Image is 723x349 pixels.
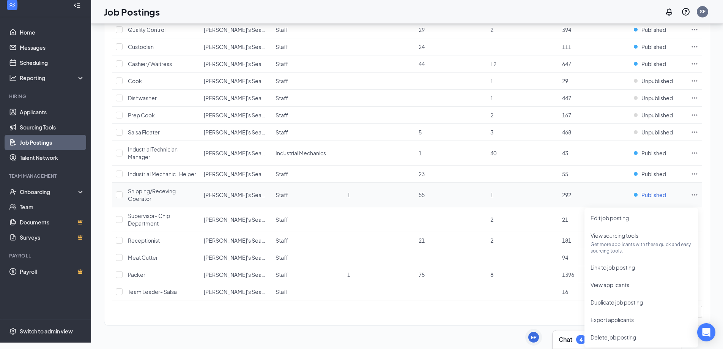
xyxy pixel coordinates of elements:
span: Industrial Technician Manager [128,146,178,160]
span: Meat Cutter [128,254,158,261]
span: [PERSON_NAME]'s Seasoning & Corn Chips, Inc [204,60,321,67]
a: SurveysCrown [20,230,85,245]
h3: Chat [559,335,572,344]
td: Julio's Seasoning & Corn Chips, Inc [200,283,272,300]
span: 23 [419,171,425,177]
span: 1 [347,271,350,278]
span: Supervisor- Chip Department [128,212,170,227]
span: Staff [276,60,288,67]
span: [PERSON_NAME]'s Seasoning & Corn Chips, Inc [204,43,321,50]
span: Custodian [128,43,154,50]
p: Get more applicants with these quick and easy sourcing tools. [591,241,692,254]
div: Reporting [20,74,85,82]
span: Prep Cook [128,112,155,118]
td: Julio's Seasoning & Corn Chips, Inc [200,107,272,124]
div: Team Management [9,173,83,179]
span: Cook [128,77,142,84]
span: 16 [562,288,568,295]
span: Edit job posting [591,215,629,221]
td: Staff [272,207,343,232]
span: 1 [490,77,493,84]
span: 8 [490,271,493,278]
td: Julio's Seasoning & Corn Chips, Inc [200,207,272,232]
td: Staff [272,38,343,55]
svg: Ellipses [691,43,698,51]
span: 3 [490,129,493,136]
span: [PERSON_NAME]'s Seasoning & Corn Chips, Inc [204,171,321,177]
span: 647 [562,60,571,67]
span: Unpublished [641,111,673,119]
div: Onboarding [20,188,78,196]
div: Open Intercom Messenger [697,323,715,341]
div: Switch to admin view [20,327,73,335]
span: 1396 [562,271,574,278]
span: [PERSON_NAME]'s Seasoning & Corn Chips, Inc [204,216,321,223]
span: 5 [419,129,422,136]
svg: Ellipses [691,149,698,157]
td: Staff [272,183,343,207]
span: Staff [276,43,288,50]
span: Industrial Mechanics [276,150,326,156]
svg: Notifications [665,7,674,16]
td: Staff [272,283,343,300]
a: Applicants [20,104,85,120]
span: Unpublished [641,128,673,136]
span: Published [641,170,666,178]
span: 94 [562,254,568,261]
div: Payroll [9,253,83,259]
td: Staff [272,21,343,38]
span: Link to job posting [591,264,635,271]
span: 29 [419,26,425,33]
svg: Ellipses [691,191,698,199]
div: EP [531,334,537,341]
a: Team [20,199,85,215]
div: SF [700,8,706,15]
span: 447 [562,95,571,101]
td: Staff [272,232,343,249]
span: [PERSON_NAME]'s Seasoning & Corn Chips, Inc [204,129,321,136]
span: Published [641,60,666,68]
span: [PERSON_NAME]'s Seasoning & Corn Chips, Inc [204,112,321,118]
span: Staff [276,129,288,136]
span: 55 [419,191,425,198]
span: Delete job posting [591,334,636,341]
td: Industrial Mechanics [272,141,343,166]
svg: Ellipses [691,60,698,68]
span: 468 [562,129,571,136]
div: Hiring [9,93,83,99]
span: Published [641,26,666,33]
span: Staff [276,288,288,295]
td: Julio's Seasoning & Corn Chips, Inc [200,73,272,90]
svg: Settings [9,327,17,335]
td: Julio's Seasoning & Corn Chips, Inc [200,141,272,166]
span: [PERSON_NAME]'s Seasoning & Corn Chips, Inc [204,150,321,156]
span: [PERSON_NAME]'s Seasoning & Corn Chips, Inc [204,237,321,244]
svg: WorkstreamLogo [8,1,16,9]
svg: Ellipses [691,77,698,85]
svg: QuestionInfo [681,7,690,16]
span: Staff [276,216,288,223]
td: Julio's Seasoning & Corn Chips, Inc [200,183,272,207]
td: Julio's Seasoning & Corn Chips, Inc [200,266,272,283]
span: 44 [419,60,425,67]
span: 1 [490,191,493,198]
span: Staff [276,77,288,84]
span: 111 [562,43,571,50]
a: Messages [20,40,85,55]
span: Duplicate job posting [591,299,643,306]
span: Published [641,191,666,199]
span: Team Leader- Salsa [128,288,177,295]
td: Julio's Seasoning & Corn Chips, Inc [200,232,272,249]
span: 181 [562,237,571,244]
span: Unpublished [641,94,673,102]
span: Dishwasher [128,95,157,101]
td: Staff [272,266,343,283]
span: 1 [490,95,493,101]
span: 40 [490,150,496,156]
svg: Ellipses [691,170,698,178]
span: [PERSON_NAME]'s Seasoning & Corn Chips, Inc [204,254,321,261]
span: Receptionist [128,237,160,244]
svg: UserCheck [9,188,17,196]
td: Julio's Seasoning & Corn Chips, Inc [200,55,272,73]
td: Staff [272,107,343,124]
